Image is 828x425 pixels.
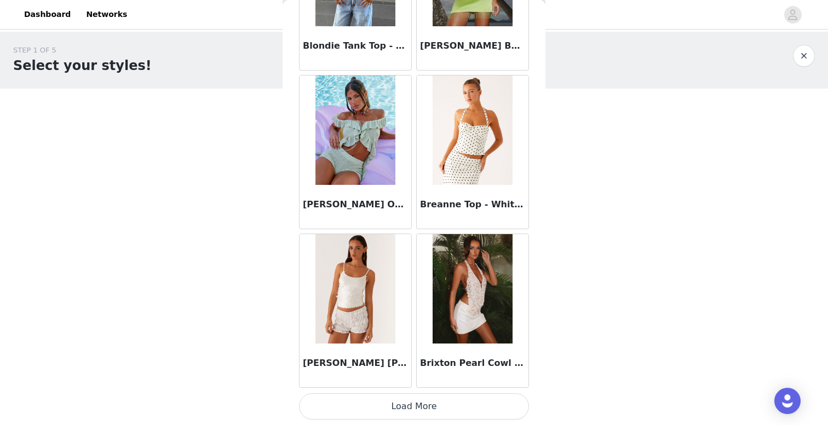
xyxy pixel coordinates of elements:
[303,357,408,370] h3: [PERSON_NAME] [PERSON_NAME] Top - White
[303,198,408,211] h3: [PERSON_NAME] Off Shoulder Knit Top - Mint
[18,2,77,27] a: Dashboard
[787,6,798,24] div: avatar
[420,357,525,370] h3: Brixton Pearl Cowl Neck Halter Top - Pearl
[433,75,512,185] img: Breanne Top - White Polka Dot
[303,39,408,53] h3: Blondie Tank Top - White
[13,56,152,75] h1: Select your styles!
[13,45,152,56] div: STEP 1 OF 5
[774,388,801,414] div: Open Intercom Messenger
[420,39,525,53] h3: [PERSON_NAME] Beaded Top - Lime
[433,234,512,344] img: Brixton Pearl Cowl Neck Halter Top - Pearl
[315,234,395,344] img: Britta Sequin Cami Top - White
[299,393,529,420] button: Load More
[420,198,525,211] h3: Breanne Top - White Polka Dot
[79,2,134,27] a: Networks
[315,75,395,185] img: Bowen Off Shoulder Knit Top - Mint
